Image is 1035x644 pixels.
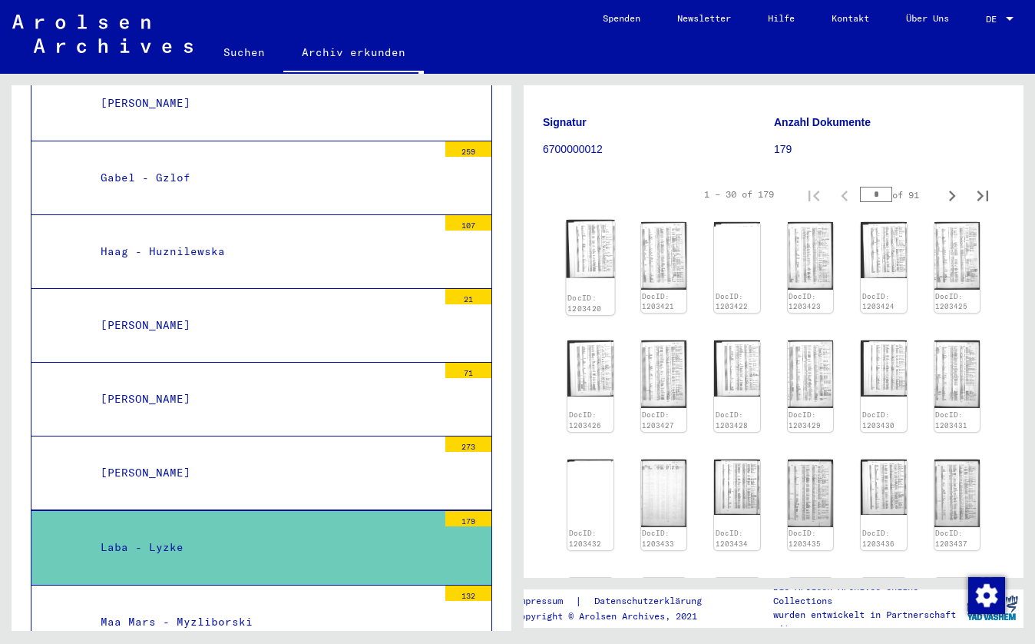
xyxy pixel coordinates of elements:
[967,576,1004,613] div: Zustimmung ändern
[642,292,674,311] a: DocID: 1203421
[514,593,575,609] a: Impressum
[789,529,821,548] a: DocID: 1203435
[935,292,967,311] a: DocID: 1203425
[773,580,961,608] p: Die Arolsen Archives Online-Collections
[968,577,1005,614] img: Zustimmung ändern
[514,609,720,623] p: Copyright © Arolsen Archives, 2021
[89,533,438,563] div: Laba - Lyzke
[567,578,613,633] img: 001.jpg
[861,578,907,633] img: 001.jpg
[934,222,980,290] img: 001.jpg
[860,188,937,202] div: of 91
[445,363,491,378] div: 71
[567,340,613,396] img: 001.jpg
[935,529,967,548] a: DocID: 1203437
[788,222,834,290] img: 001.jpg
[862,410,894,430] a: DocID: 1203430
[934,340,980,408] img: 001.jpg
[89,163,438,193] div: Gabel - Gzlof
[642,529,674,548] a: DocID: 1203433
[543,141,773,158] p: 6700000012
[641,460,687,527] img: 001.jpg
[714,340,760,396] img: 001.jpg
[935,410,967,430] a: DocID: 1203431
[642,410,674,430] a: DocID: 1203427
[567,220,614,278] img: 001.jpg
[714,222,760,277] img: 001.jpg
[937,179,967,210] button: Next page
[773,608,961,636] p: wurden entwickelt in Partnerschaft mit
[89,607,438,637] div: Maa Mars - Myzliborski
[704,188,774,201] div: 1 – 30 of 179
[862,292,894,311] a: DocID: 1203424
[789,292,821,311] a: DocID: 1203423
[716,410,748,430] a: DocID: 1203428
[582,593,720,609] a: Datenschutzerklärung
[445,141,491,157] div: 259
[445,289,491,304] div: 21
[89,237,438,267] div: Haag - Huznilewska
[445,511,491,526] div: 179
[89,310,438,340] div: [PERSON_NAME]
[569,529,601,548] a: DocID: 1203432
[788,460,834,527] img: 001.jpg
[861,222,907,277] img: 001.jpg
[799,179,829,210] button: First page
[862,529,894,548] a: DocID: 1203436
[89,458,438,488] div: [PERSON_NAME]
[569,410,601,430] a: DocID: 1203426
[774,116,871,128] b: Anzahl Dokumente
[934,460,980,527] img: 001.jpg
[641,340,687,408] img: 001.jpg
[12,15,193,53] img: Arolsen_neg.svg
[714,578,760,633] img: 001.jpg
[964,589,1021,627] img: yv_logo.png
[774,141,1004,158] p: 179
[861,460,907,515] img: 001.jpg
[89,88,438,118] div: [PERSON_NAME]
[829,179,860,210] button: Previous page
[567,293,601,313] a: DocID: 1203420
[205,34,283,71] a: Suchen
[714,460,760,515] img: 001.jpg
[89,384,438,414] div: [PERSON_NAME]
[967,179,998,210] button: Last page
[445,586,491,601] div: 132
[641,222,687,290] img: 001.jpg
[716,529,748,548] a: DocID: 1203434
[861,340,907,396] img: 001.jpg
[445,215,491,231] div: 107
[986,14,1003,25] span: DE
[445,437,491,452] div: 273
[789,410,821,430] a: DocID: 1203429
[543,116,587,128] b: Signatur
[567,460,613,515] img: 001.jpg
[788,340,834,408] img: 001.jpg
[283,34,424,74] a: Archiv erkunden
[514,593,720,609] div: |
[716,292,748,311] a: DocID: 1203422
